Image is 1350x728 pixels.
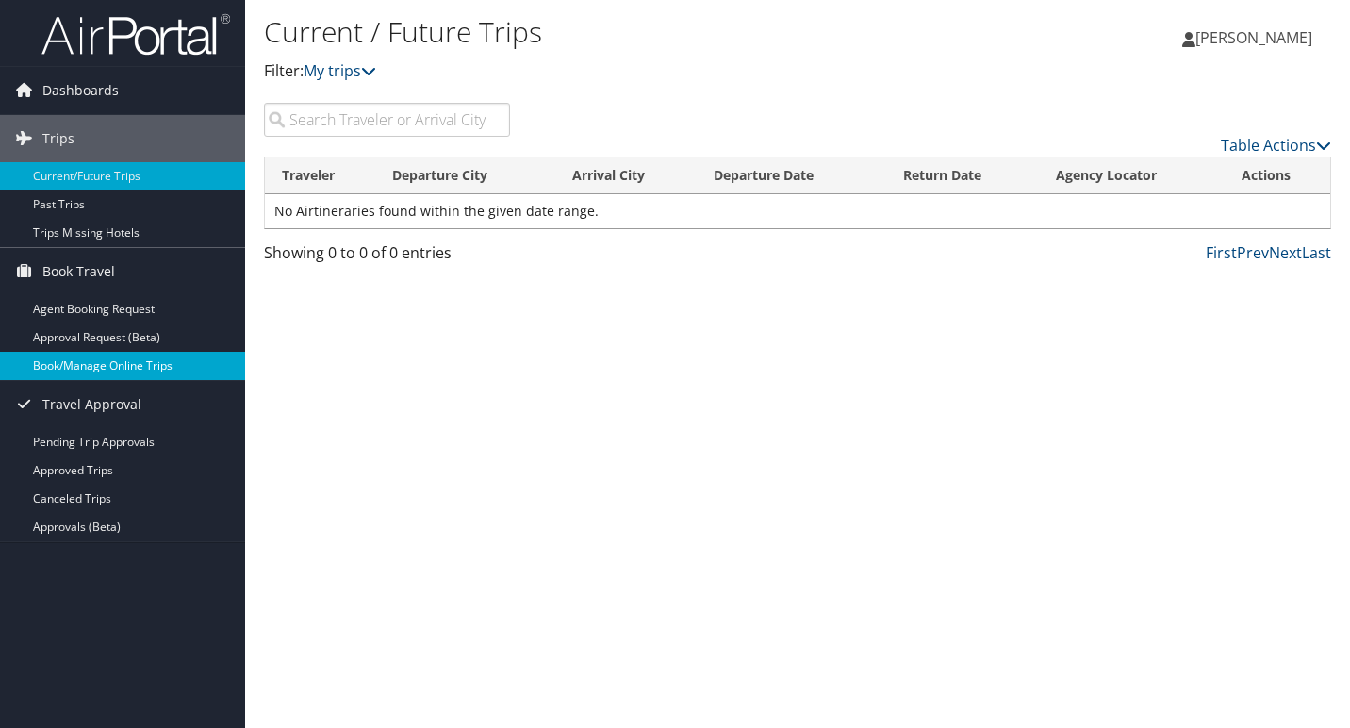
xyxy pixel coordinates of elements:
th: Departure Date: activate to sort column descending [697,157,887,194]
a: Next [1269,242,1302,263]
td: No Airtineraries found within the given date range. [265,194,1330,228]
span: Travel Approval [42,381,141,428]
img: airportal-logo.png [41,12,230,57]
p: Filter: [264,59,976,84]
h1: Current / Future Trips [264,12,976,52]
div: Showing 0 to 0 of 0 entries [264,241,510,273]
a: Last [1302,242,1331,263]
span: Trips [42,115,74,162]
a: First [1206,242,1237,263]
a: Prev [1237,242,1269,263]
a: My trips [304,60,376,81]
span: [PERSON_NAME] [1195,27,1312,48]
th: Departure City: activate to sort column ascending [375,157,556,194]
th: Arrival City: activate to sort column ascending [555,157,697,194]
input: Search Traveler or Arrival City [264,103,510,137]
a: [PERSON_NAME] [1182,9,1331,66]
th: Traveler: activate to sort column ascending [265,157,375,194]
span: Book Travel [42,248,115,295]
th: Return Date: activate to sort column ascending [886,157,1038,194]
th: Actions [1225,157,1330,194]
span: Dashboards [42,67,119,114]
a: Table Actions [1221,135,1331,156]
th: Agency Locator: activate to sort column ascending [1039,157,1226,194]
